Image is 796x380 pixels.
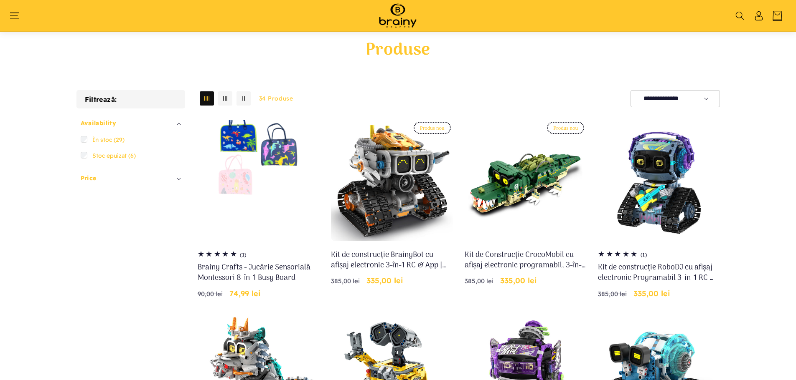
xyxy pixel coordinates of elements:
[81,174,97,182] span: Price
[331,250,453,271] a: Kit de construcție BrainyBot cu afișaj electronic 3-în-1 RC & App | iM.Master (8056)
[76,115,185,132] summary: Availability (0 selectat)
[259,95,293,102] span: 34 produse
[76,170,185,187] summary: Price
[92,136,125,143] span: În stoc (29)
[735,11,745,20] summary: Căutați
[465,250,587,271] a: Kit de Construcție CrocoMobil cu afișaj electronic programabil, 3-în-1 RC și Aplicație | iM-Maste...
[76,42,720,59] h1: Produse
[371,2,425,29] img: Brainy Crafts
[598,262,720,283] a: Kit de construcție RoboDJ cu afișaj electronic Programabil 3-in-1 RC & App - iM.Master (8055)
[198,262,320,283] a: Brainy Crafts - Jucărie Sensorială Montessori 8-în-1 Busy Board
[92,152,136,159] span: Stoc epuizat (6)
[76,90,185,108] h2: Filtrează:
[13,11,24,20] summary: Meniu
[81,119,117,127] span: Availability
